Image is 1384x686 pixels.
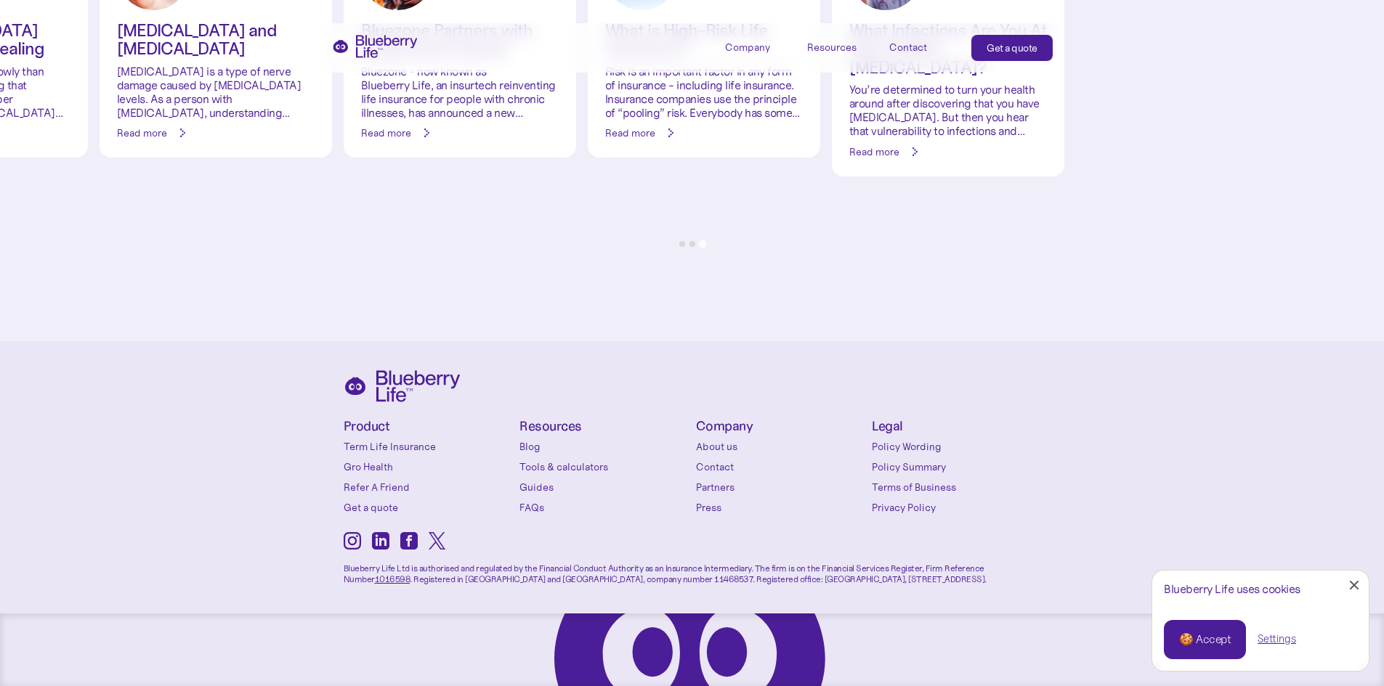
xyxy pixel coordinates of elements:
a: Refer A Friend [344,480,513,494]
a: Privacy Policy [872,500,1041,515]
a: Policy Summary [872,460,1041,474]
button: Go to page 1 [679,241,685,247]
p: You’re determined to turn your health around after discovering that you have [MEDICAL_DATA]. But ... [849,83,1047,139]
h3: What is High-Risk Life Insurance? [605,22,803,58]
a: What Infections Are You At Risk Of With [MEDICAL_DATA]?You’re determined to turn your health arou... [849,22,1047,158]
p: Bluezone - now known as Blueberry Life, an insurtech reinventing life insurance for people with c... [361,65,559,121]
div: Read more [605,126,655,140]
a: What is High-Risk Life Insurance?Risk is an important factor in any form of insurance - including... [605,22,803,140]
a: Contact [889,35,955,59]
a: Policy Wording [872,439,1041,454]
div: 🍪 Accept [1179,632,1231,648]
p: Blueberry Life Ltd is authorised and regulated by the Financial Conduct Authority as an Insurance... [344,553,1041,584]
div: Read more [361,126,411,140]
a: Term Life Insurance [344,439,513,454]
a: FAQs [519,500,689,515]
a: home [332,35,418,58]
a: Guides [519,480,689,494]
button: Go to page 2 [689,241,695,247]
a: Bluezone Partners with Shepherds FriendlyBluezone - now known as Blueberry Life, an insurtech rei... [361,22,559,140]
ul: Select a slide to show [320,238,1064,249]
a: Tools & calculators [519,460,689,474]
h4: Resources [519,420,689,433]
h3: [MEDICAL_DATA] and [MEDICAL_DATA] [117,22,315,58]
h3: What Infections Are You At Risk Of With [MEDICAL_DATA]? [849,22,1047,77]
a: Settings [1258,632,1296,647]
div: Resources [807,35,873,59]
div: Company [725,35,790,59]
div: Contact [889,41,927,54]
a: Terms of Business [872,480,1041,494]
div: Close Cookie Popup [1354,585,1355,586]
h3: Bluezone Partners with Shepherds Friendly [361,22,559,58]
p: Risk is an important factor in any form of insurance - including life insurance. Insurance compan... [605,65,803,121]
div: Resources [807,41,857,54]
a: Partners [696,480,865,494]
a: Get a quote [971,35,1053,61]
a: Get a quote [344,500,513,515]
a: Blog [519,439,689,454]
a: About us [696,439,865,454]
div: Get a quote [987,41,1037,55]
button: Go to page 3 [698,240,706,248]
a: Press [696,500,865,515]
a: 1016598 [375,573,410,584]
h4: Product [344,420,513,433]
h4: Legal [872,420,1041,433]
p: [MEDICAL_DATA] is a type of nerve damage caused by [MEDICAL_DATA] levels. As a person with [MEDIC... [117,65,315,121]
div: Blueberry Life uses cookies [1164,582,1357,596]
a: Close Cookie Popup [1340,571,1369,600]
a: Gro Health [344,460,513,474]
div: Read more [117,126,167,140]
div: Read more [849,144,899,159]
a: Contact [696,460,865,474]
div: Company [725,41,770,54]
h4: Company [696,420,865,433]
a: 🍪 Accept [1164,620,1246,659]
